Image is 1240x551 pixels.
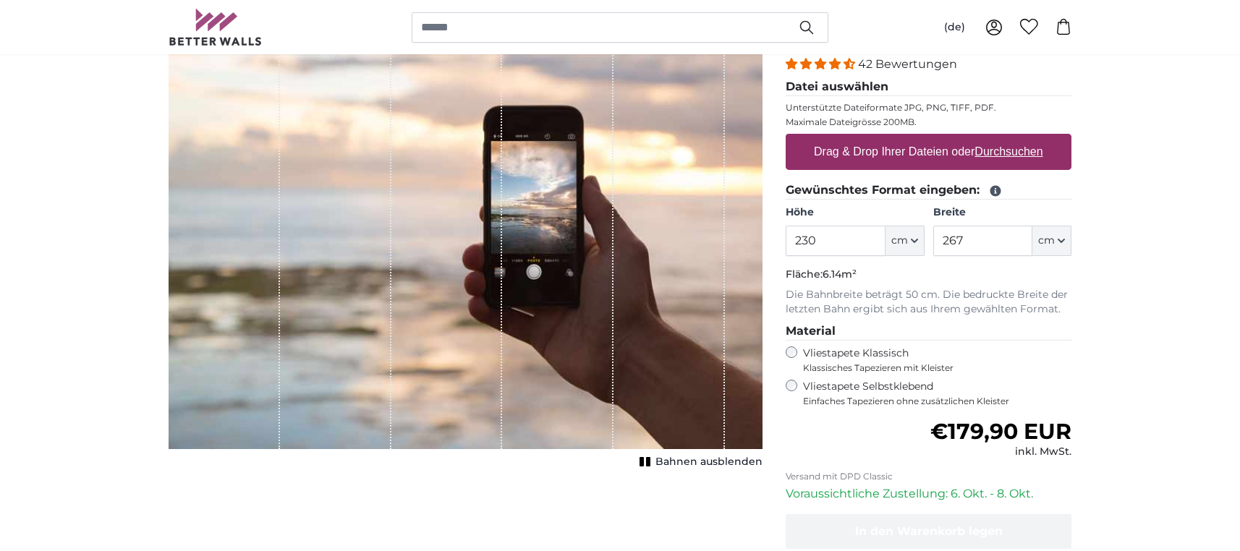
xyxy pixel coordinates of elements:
div: inkl. MwSt. [930,445,1071,459]
button: (de) [933,14,977,40]
p: Voraussichtliche Zustellung: 6. Okt. - 8. Okt. [786,485,1071,503]
button: Bahnen ausblenden [635,452,763,472]
button: In den Warenkorb legen [786,514,1071,549]
span: Bahnen ausblenden [655,455,763,469]
legend: Datei auswählen [786,78,1071,96]
span: cm [891,234,908,248]
span: 42 Bewertungen [858,57,957,71]
label: Höhe [786,205,924,220]
u: Durchsuchen [975,145,1043,158]
div: 1 of 1 [169,4,763,472]
legend: Material [786,323,1071,341]
img: Betterwalls [169,9,263,46]
span: Einfaches Tapezieren ohne zusätzlichen Kleister [803,396,1071,407]
p: Fläche: [786,268,1071,282]
span: cm [1038,234,1055,248]
button: cm [886,226,925,256]
legend: Gewünschtes Format eingeben: [786,181,1071,200]
p: Maximale Dateigrösse 200MB. [786,116,1071,128]
p: Versand mit DPD Classic [786,471,1071,482]
label: Vliestapete Selbstklebend [803,380,1071,407]
p: Unterstützte Dateiformate JPG, PNG, TIFF, PDF. [786,102,1071,114]
span: Klassisches Tapezieren mit Kleister [803,362,1059,374]
label: Drag & Drop Ihrer Dateien oder [808,137,1049,166]
span: €179,90 EUR [930,418,1071,445]
span: In den Warenkorb legen [855,524,1003,538]
span: 4.38 stars [786,57,858,71]
p: Die Bahnbreite beträgt 50 cm. Die bedruckte Breite der letzten Bahn ergibt sich aus Ihrem gewählt... [786,288,1071,317]
label: Breite [933,205,1071,220]
span: 6.14m² [823,268,857,281]
label: Vliestapete Klassisch [803,346,1059,374]
button: cm [1032,226,1071,256]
